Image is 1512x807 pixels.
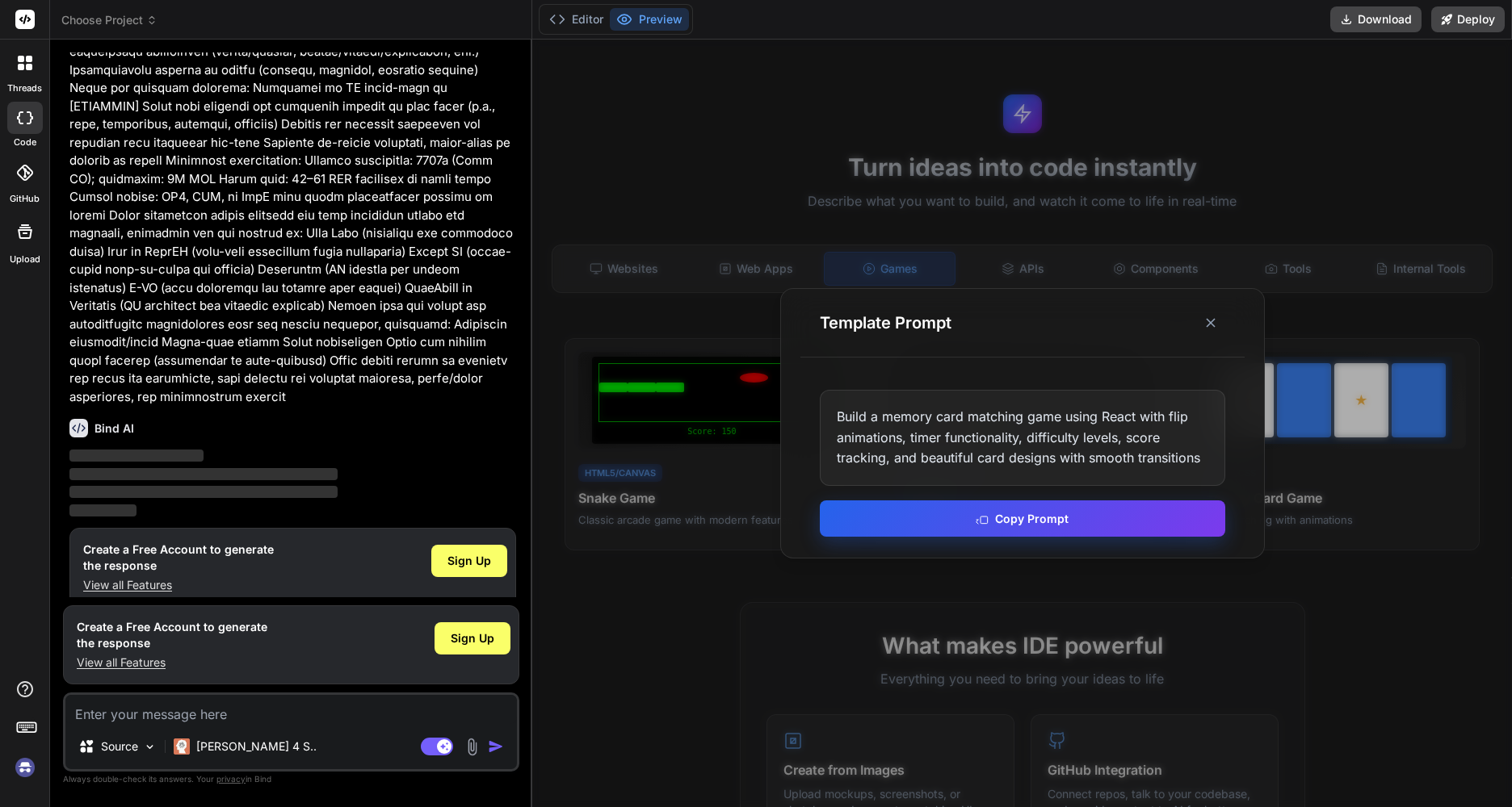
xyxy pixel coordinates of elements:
span: Sign Up [451,630,494,646]
h1: Create a Free Account to generate the response [83,541,274,574]
button: Preview [610,8,689,31]
p: [PERSON_NAME] 4 S.. [196,738,317,755]
h6: Bind AI [94,420,134,437]
p: View all Features [77,654,267,671]
button: Deploy [1431,6,1505,32]
img: Pick Models [143,740,157,754]
span: ‌ [69,468,338,480]
p: Always double-check its answers. Your in Bind [63,771,519,787]
h1: Create a Free Account to generate the response [77,619,267,651]
img: signin [11,754,39,781]
div: Build a memory card matching game using React with flip animations, timer functionality, difficul... [820,390,1225,486]
span: Choose Project [61,12,157,28]
label: GitHub [10,192,40,206]
label: Upload [10,253,40,266]
img: icon [488,738,504,755]
button: Copy Prompt [820,500,1225,537]
img: attachment [463,738,481,756]
label: threads [7,82,42,95]
label: code [14,136,36,149]
span: ‌ [69,486,338,498]
span: ‌ [69,504,136,516]
p: View all Features [83,577,274,593]
span: Sign Up [447,553,491,569]
img: Claude 4 Sonnet [174,738,190,755]
span: ‌ [69,449,204,462]
span: privacy [216,774,246,784]
button: Editor [543,8,610,31]
button: Download [1330,6,1422,32]
p: Source [101,738,138,755]
h3: Template Prompt [820,312,951,334]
